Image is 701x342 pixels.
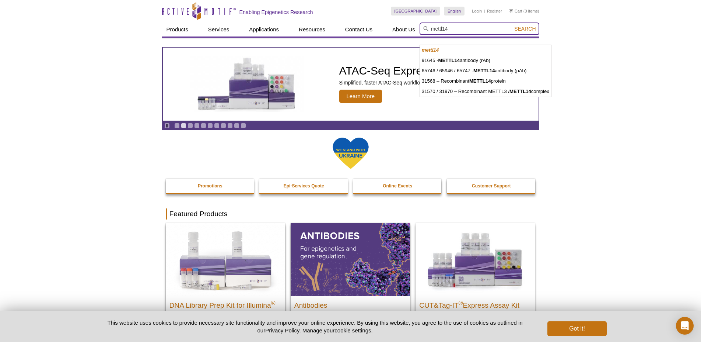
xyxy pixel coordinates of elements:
[163,48,539,121] article: ATAC-Seq Express Kit
[294,298,406,309] h2: Antibodies
[181,123,186,128] a: Go to slide 2
[95,319,536,334] p: This website uses cookies to provide necessary site functionality and improve your online experie...
[509,8,522,14] a: Cart
[166,223,285,296] img: DNA Library Prep Kit for Illumina
[187,123,193,128] a: Go to slide 3
[204,23,234,37] a: Services
[166,179,255,193] a: Promotions
[162,23,193,37] a: Products
[512,25,538,32] button: Search
[332,137,369,170] img: We Stand With Ukraine
[391,7,441,15] a: [GEOGRAPHIC_DATA]
[259,179,348,193] a: Epi-Services Quote
[207,123,213,128] a: Go to slide 6
[484,7,485,15] li: |
[459,300,463,306] sup: ®
[291,223,410,335] a: All Antibodies Antibodies Application-tested antibodies for ChIP, CUT&Tag, and CUT&RUN.
[166,208,536,220] h2: Featured Products
[339,65,516,76] h2: ATAC-Seq Express Kit
[419,298,531,309] h2: CUT&Tag-IT Express Assay Kit
[241,123,246,128] a: Go to slide 11
[509,7,539,15] li: (0 items)
[473,68,495,73] strong: METTL14
[509,9,513,13] img: Your Cart
[198,183,222,189] strong: Promotions
[514,26,536,32] span: Search
[422,47,439,53] strong: mettl14
[265,327,299,334] a: Privacy Policy
[271,300,276,306] sup: ®
[353,179,442,193] a: Online Events
[284,183,324,189] strong: Epi-Services Quote
[334,327,371,334] button: cookie settings
[164,123,170,128] a: Toggle autoplay
[420,55,551,66] li: 91645 - antibody (rAb)
[420,76,551,86] li: 31568 – Recombinant protein
[676,317,694,335] div: Open Intercom Messenger
[388,23,420,37] a: About Us
[509,89,531,94] strong: METTL14
[186,56,308,112] img: ATAC-Seq Express Kit
[420,86,551,97] li: 31570 / 31970 – Recombinant METTL3 / complex
[214,123,220,128] a: Go to slide 7
[487,8,502,14] a: Register
[245,23,283,37] a: Applications
[383,183,412,189] strong: Online Events
[416,223,535,296] img: CUT&Tag-IT® Express Assay Kit
[472,8,482,14] a: Login
[420,23,539,35] input: Keyword, Cat. No.
[239,9,313,15] h2: Enabling Epigenetics Research
[420,66,551,76] li: 65746 / 65946 / 65747 - antibody (pAb)
[227,123,233,128] a: Go to slide 9
[341,23,377,37] a: Contact Us
[174,123,180,128] a: Go to slide 1
[291,223,410,296] img: All Antibodies
[294,23,330,37] a: Resources
[194,123,200,128] a: Go to slide 4
[221,123,226,128] a: Go to slide 8
[472,183,511,189] strong: Customer Support
[234,123,239,128] a: Go to slide 10
[339,90,382,103] span: Learn More
[444,7,465,15] a: English
[469,78,491,84] strong: METTL14
[547,321,606,336] button: Got it!
[163,48,539,121] a: ATAC-Seq Express Kit ATAC-Seq Express Kit Simplified, faster ATAC-Seq workflow delivering the sam...
[447,179,536,193] a: Customer Support
[416,223,535,335] a: CUT&Tag-IT® Express Assay Kit CUT&Tag-IT®Express Assay Kit Less variable and higher-throughput ge...
[438,58,460,63] strong: METTL14
[201,123,206,128] a: Go to slide 5
[169,298,281,309] h2: DNA Library Prep Kit for Illumina
[339,79,516,86] p: Simplified, faster ATAC-Seq workflow delivering the same great quality results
